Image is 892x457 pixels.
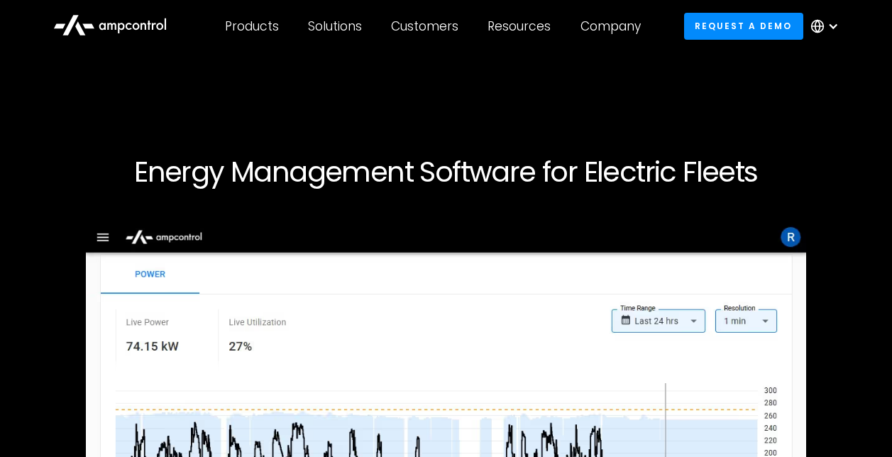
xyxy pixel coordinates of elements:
h1: Energy Management Software for Electric Fleets [23,155,869,189]
div: Products [225,18,279,34]
div: Customers [391,18,458,34]
div: Solutions [308,18,362,34]
div: Resources [488,18,551,34]
a: Request a demo [684,13,803,39]
div: Company [580,18,641,34]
